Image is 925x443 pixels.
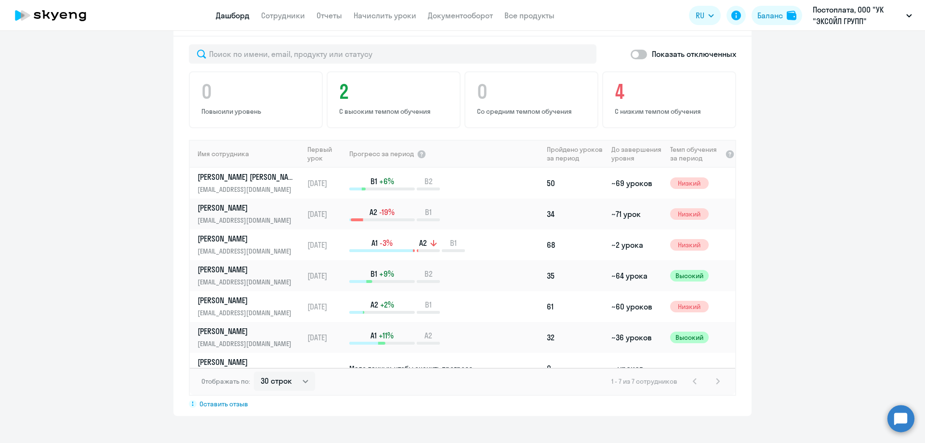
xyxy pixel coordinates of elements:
div: Баланс [757,10,783,21]
h4: 4 [615,80,727,103]
p: [EMAIL_ADDRESS][DOMAIN_NAME] [198,184,297,195]
span: A2 [370,299,378,310]
span: RU [696,10,704,21]
th: Пройдено уроков за период [543,140,608,168]
span: +2% [380,299,394,310]
a: [PERSON_NAME][EMAIL_ADDRESS][DOMAIN_NAME] [198,264,303,287]
span: Высокий [670,332,709,343]
a: Документооборот [428,11,493,20]
span: A2 [419,238,427,248]
span: -3% [380,238,393,248]
span: +6% [379,176,394,187]
td: ~60 уроков [608,291,666,322]
td: 61 [543,291,608,322]
span: Высокий [670,270,709,282]
button: Балансbalance [752,6,802,25]
button: Постоплата, ООО "УК "ЭКСОЙЛ ГРУПП" [808,4,917,27]
td: 32 [543,322,608,353]
input: Поиск по имени, email, продукту или статусу [189,44,596,64]
p: [EMAIL_ADDRESS][DOMAIN_NAME] [198,246,297,256]
td: 68 [543,229,608,260]
p: [PERSON_NAME] [198,326,297,336]
td: 35 [543,260,608,291]
p: [PERSON_NAME] [198,295,297,306]
span: Мало данных, чтобы оценить прогресс [349,364,473,373]
p: [EMAIL_ADDRESS][DOMAIN_NAME] [198,338,297,349]
td: ~36 уроков [608,322,666,353]
a: [PERSON_NAME][EMAIL_ADDRESS][DOMAIN_NAME] [198,233,303,256]
td: 50 [543,168,608,199]
th: Первый урок [304,140,348,168]
th: До завершения уровня [608,140,666,168]
td: ~2 урока [608,229,666,260]
span: 1 - 7 из 7 сотрудников [611,377,677,386]
td: [DATE] [304,168,348,199]
span: B2 [424,268,433,279]
span: Темп обучения за период [670,145,722,162]
span: +11% [379,330,394,341]
span: B1 [425,207,432,217]
span: -19% [379,207,395,217]
span: A1 [371,238,378,248]
span: A2 [370,207,377,217]
button: RU [689,6,721,25]
span: A1 [370,330,377,341]
a: Сотрудники [261,11,305,20]
span: Низкий [670,208,709,220]
a: Начислить уроки [354,11,416,20]
td: [DATE] [304,291,348,322]
p: [EMAIL_ADDRESS][DOMAIN_NAME] [198,277,297,287]
span: B2 [424,176,433,187]
span: B1 [450,238,457,248]
span: Низкий [670,177,709,189]
td: ~71 урок [608,199,666,229]
img: balance [787,11,796,20]
span: B1 [370,268,377,279]
span: Отображать по: [201,377,250,386]
p: С низким темпом обучения [615,107,727,116]
span: A2 [424,330,432,341]
p: [EMAIL_ADDRESS][DOMAIN_NAME] [198,308,297,318]
td: ~64 урока [608,260,666,291]
p: С высоким темпом обучения [339,107,451,116]
a: Все продукты [504,11,555,20]
p: [PERSON_NAME] [198,233,297,244]
a: [PERSON_NAME] [PERSON_NAME][EMAIL_ADDRESS][DOMAIN_NAME] [198,172,303,195]
td: [DATE] [304,199,348,229]
td: [DATE] [304,229,348,260]
h4: 2 [339,80,451,103]
a: [PERSON_NAME][EMAIL_ADDRESS][DOMAIN_NAME] [198,357,303,380]
p: [PERSON_NAME] [198,202,297,213]
a: [PERSON_NAME][EMAIL_ADDRESS][DOMAIN_NAME] [198,202,303,226]
a: [PERSON_NAME][EMAIL_ADDRESS][DOMAIN_NAME] [198,295,303,318]
span: B1 [370,176,377,187]
a: Дашборд [216,11,250,20]
span: Оставить отзыв [199,400,248,408]
p: [PERSON_NAME] [198,357,297,367]
span: Низкий [670,301,709,312]
a: Отчеты [317,11,342,20]
span: B1 [425,299,432,310]
span: +9% [379,268,394,279]
p: Постоплата, ООО "УК "ЭКСОЙЛ ГРУПП" [813,4,902,27]
a: [PERSON_NAME][EMAIL_ADDRESS][DOMAIN_NAME] [198,326,303,349]
td: 34 [543,199,608,229]
span: Низкий [670,239,709,251]
td: [DATE] [304,322,348,353]
p: [PERSON_NAME] [PERSON_NAME] [198,172,297,182]
td: [DATE] [304,260,348,291]
td: 0 [543,353,608,384]
td: ~69 уроков [608,168,666,199]
p: Показать отключенных [652,48,736,60]
p: [EMAIL_ADDRESS][DOMAIN_NAME] [198,215,297,226]
span: Прогресс за период [349,149,414,158]
th: Имя сотрудника [190,140,304,168]
td: ~ уроков [608,353,666,384]
p: [PERSON_NAME] [198,264,297,275]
